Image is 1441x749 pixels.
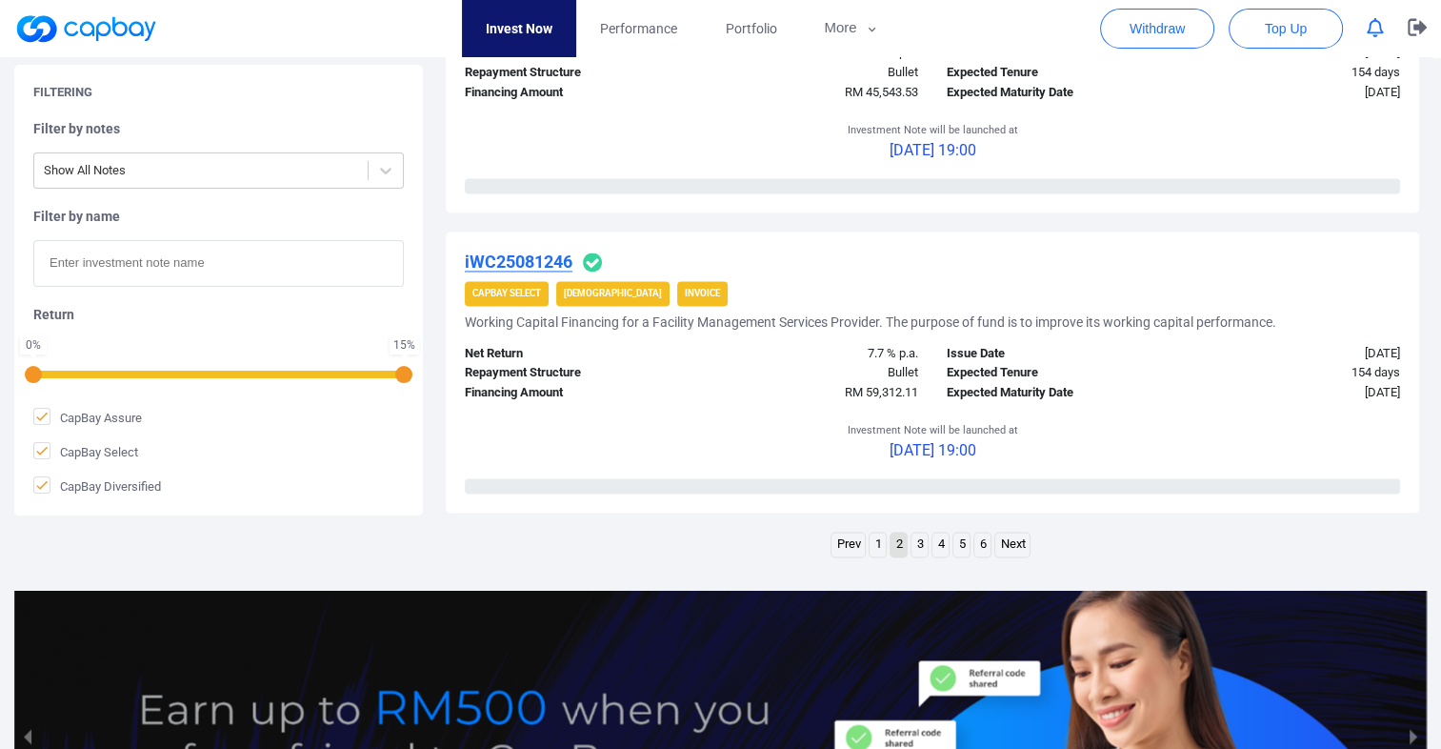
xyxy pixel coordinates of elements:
[450,363,691,383] div: Repayment Structure
[450,63,691,83] div: Repayment Structure
[465,252,572,272] u: iWC25081246
[847,122,1017,139] p: Investment Note will be launched at
[450,83,691,103] div: Financing Amount
[891,533,907,557] a: Page 2 is your current page
[472,288,541,298] strong: CapBay Select
[33,208,404,225] h5: Filter by name
[932,63,1173,83] div: Expected Tenure
[1265,19,1307,38] span: Top Up
[1173,63,1414,83] div: 154 days
[725,18,776,39] span: Portfolio
[1173,83,1414,103] div: [DATE]
[1100,9,1214,49] button: Withdraw
[450,383,691,403] div: Financing Amount
[691,363,932,383] div: Bullet
[33,240,404,287] input: Enter investment note name
[564,288,662,298] strong: [DEMOGRAPHIC_DATA]
[691,63,932,83] div: Bullet
[33,84,92,101] h5: Filtering
[33,476,161,496] span: CapBay Diversified
[24,339,43,351] div: 0 %
[845,85,918,99] span: RM 45,543.53
[685,288,720,298] strong: Invoice
[870,533,886,557] a: Page 1
[847,438,1017,463] p: [DATE] 19:00
[932,83,1173,103] div: Expected Maturity Date
[33,442,138,461] span: CapBay Select
[1173,363,1414,383] div: 154 days
[932,344,1173,364] div: Issue Date
[932,533,949,557] a: Page 4
[932,383,1173,403] div: Expected Maturity Date
[974,533,991,557] a: Page 6
[911,533,928,557] a: Page 3
[33,306,404,323] h5: Return
[393,339,415,351] div: 15 %
[932,363,1173,383] div: Expected Tenure
[831,533,865,557] a: Previous page
[33,120,404,137] h5: Filter by notes
[847,138,1017,163] p: [DATE] 19:00
[465,314,1276,331] h5: Working Capital Financing for a Facility Management Services Provider. The purpose of fund is to ...
[847,422,1017,439] p: Investment Note will be launched at
[691,344,932,364] div: 7.7 % p.a.
[1173,383,1414,403] div: [DATE]
[995,533,1030,557] a: Next page
[953,533,970,557] a: Page 5
[845,385,918,399] span: RM 59,312.11
[33,408,142,427] span: CapBay Assure
[600,18,677,39] span: Performance
[450,344,691,364] div: Net Return
[1229,9,1343,49] button: Top Up
[1173,344,1414,364] div: [DATE]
